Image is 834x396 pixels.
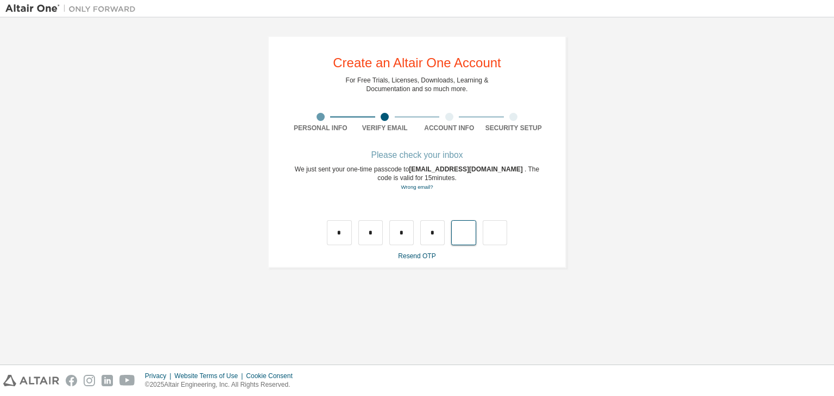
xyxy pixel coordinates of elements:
div: Create an Altair One Account [333,56,501,69]
div: For Free Trials, Licenses, Downloads, Learning & Documentation and so much more. [346,76,489,93]
div: Website Terms of Use [174,372,246,380]
a: Resend OTP [398,252,435,260]
div: Cookie Consent [246,372,299,380]
img: instagram.svg [84,375,95,386]
a: Go back to the registration form [401,184,433,190]
img: youtube.svg [119,375,135,386]
span: [EMAIL_ADDRESS][DOMAIN_NAME] [409,165,525,173]
div: We just sent your one-time passcode to . The code is valid for 15 minutes. [288,165,546,191]
div: Verify Email [353,124,418,132]
img: linkedin.svg [102,375,113,386]
img: facebook.svg [66,375,77,386]
img: Altair One [5,3,141,14]
div: Personal Info [288,124,353,132]
div: Privacy [145,372,174,380]
div: Please check your inbox [288,152,546,158]
div: Security Setup [482,124,546,132]
p: © 2025 Altair Engineering, Inc. All Rights Reserved. [145,380,299,389]
img: altair_logo.svg [3,375,59,386]
div: Account Info [417,124,482,132]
